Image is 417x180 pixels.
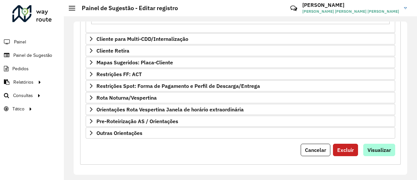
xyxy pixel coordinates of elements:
span: Restrições Spot: Forma de Pagamento e Perfil de Descarga/Entrega [96,83,260,89]
span: Tático [12,106,24,112]
span: Cliente para Multi-CDD/Internalização [96,36,188,41]
h3: [PERSON_NAME] [302,2,399,8]
a: Orientações Rota Vespertina Janela de horário extraordinária [86,104,395,115]
span: Restrições FF: ACT [96,72,142,77]
a: Restrições Spot: Forma de Pagamento e Perfil de Descarga/Entrega [86,80,395,91]
span: Cancelar [305,147,326,153]
span: Cliente Retira [96,48,129,53]
span: [PERSON_NAME] [PERSON_NAME] [PERSON_NAME] [302,8,399,14]
span: Pre-Roteirização AS / Orientações [96,119,178,124]
span: Rota Noturna/Vespertina [96,95,157,100]
span: Consultas [13,92,33,99]
a: Rota Noturna/Vespertina [86,92,395,103]
a: Contato Rápido [287,1,301,15]
span: Orientações Rota Vespertina Janela de horário extraordinária [96,107,244,112]
a: Mapas Sugeridos: Placa-Cliente [86,57,395,68]
span: Visualizar [367,147,391,153]
a: Outras Orientações [86,127,395,139]
a: Pre-Roteirização AS / Orientações [86,116,395,127]
span: Pedidos [12,65,29,72]
span: Mapas Sugeridos: Placa-Cliente [96,60,173,65]
span: Outras Orientações [96,130,142,136]
button: Visualizar [363,144,395,156]
span: Painel [14,39,26,45]
button: Cancelar [301,144,330,156]
a: Restrições FF: ACT [86,69,395,80]
span: Excluir [337,147,354,153]
span: Painel de Sugestão [13,52,52,59]
a: Cliente para Multi-CDD/Internalização [86,33,395,44]
a: Cliente Retira [86,45,395,56]
span: Relatórios [13,79,34,86]
h2: Painel de Sugestão - Editar registro [75,5,178,12]
button: Excluir [333,144,358,156]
